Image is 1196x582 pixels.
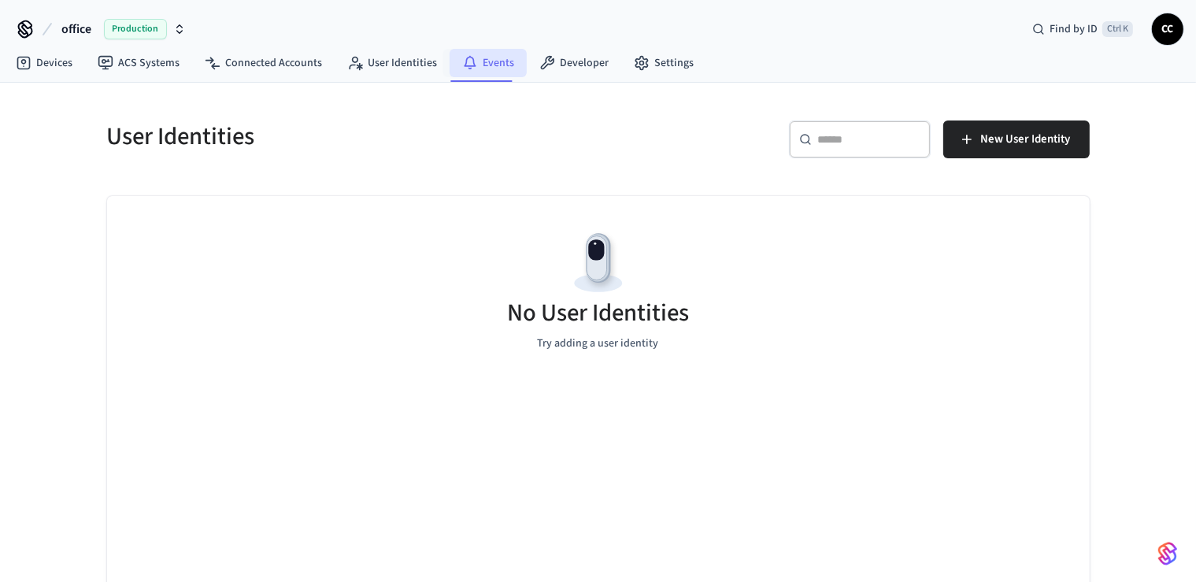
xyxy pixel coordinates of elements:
[507,297,689,329] h5: No User Identities
[538,335,659,352] p: Try adding a user identity
[1153,15,1182,43] span: CC
[104,19,167,39] span: Production
[192,49,335,77] a: Connected Accounts
[943,120,1090,158] button: New User Identity
[1050,21,1098,37] span: Find by ID
[107,120,589,153] h5: User Identities
[563,228,634,298] img: Devices Empty State
[61,20,91,39] span: office
[3,49,85,77] a: Devices
[85,49,192,77] a: ACS Systems
[1020,15,1146,43] div: Find by IDCtrl K
[1102,21,1133,37] span: Ctrl K
[621,49,706,77] a: Settings
[450,49,527,77] a: Events
[981,129,1071,150] span: New User Identity
[527,49,621,77] a: Developer
[1152,13,1183,45] button: CC
[1158,541,1177,566] img: SeamLogoGradient.69752ec5.svg
[335,49,450,77] a: User Identities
